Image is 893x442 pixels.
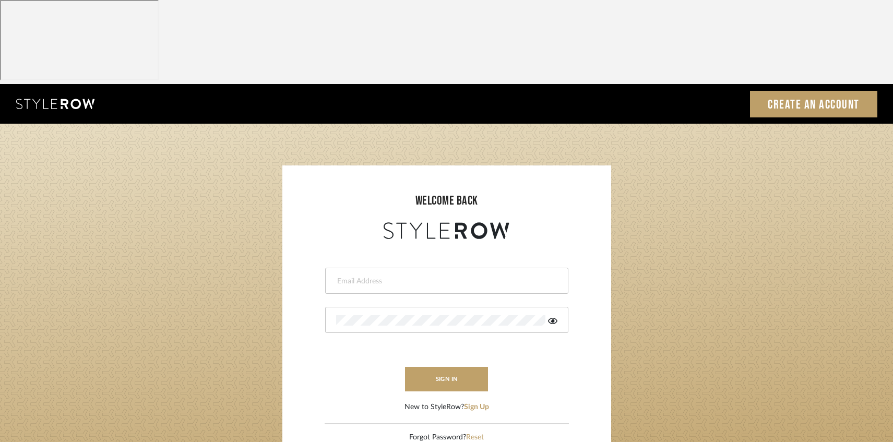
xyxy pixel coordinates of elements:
[750,91,877,117] a: Create an Account
[404,402,489,413] div: New to StyleRow?
[336,276,555,286] input: Email Address
[293,192,601,210] div: welcome back
[405,367,489,391] button: sign in
[464,402,489,413] button: Sign Up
